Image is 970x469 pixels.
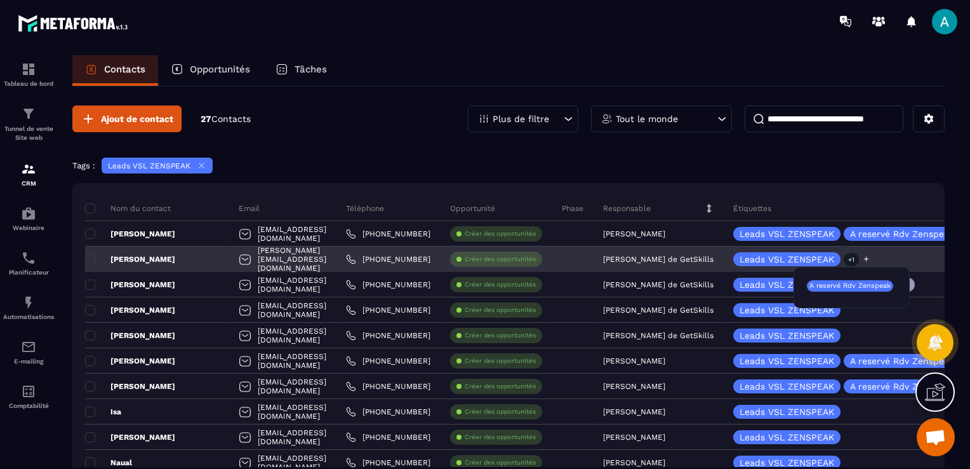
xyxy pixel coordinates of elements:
[850,357,954,365] p: A reservé Rdv Zenspeak
[465,331,536,340] p: Créer des opportunités
[465,306,536,315] p: Créer des opportunités
[740,407,834,416] p: Leads VSL ZENSPEAK
[809,282,891,290] p: A reservé Rdv Zenspeak
[603,407,665,416] p: [PERSON_NAME]
[465,458,536,467] p: Créer des opportunités
[21,62,36,77] img: formation
[158,55,263,86] a: Opportunités
[740,433,834,442] p: Leads VSL ZENSPEAK
[3,358,54,365] p: E-mailing
[85,203,171,214] p: Nom du contact
[616,114,678,123] p: Tout le monde
[346,432,430,442] a: [PHONE_NUMBER]
[346,203,384,214] p: Téléphone
[3,52,54,97] a: formationformationTableau de bord
[85,407,121,417] p: Isa
[346,229,430,239] a: [PHONE_NUMBER]
[850,382,954,391] p: A reservé Rdv Zenspeak
[465,382,536,391] p: Créer des opportunités
[603,255,714,264] p: [PERSON_NAME] de GetSkills
[346,407,430,417] a: [PHONE_NUMBER]
[3,180,54,187] p: CRM
[740,382,834,391] p: Leads VSL ZENSPEAK
[72,55,158,86] a: Contacts
[603,203,651,214] p: Responsable
[450,203,495,214] p: Opportunité
[72,105,182,132] button: Ajout de contact
[3,269,54,276] p: Planificateur
[3,152,54,196] a: formationformationCRM
[346,356,430,366] a: [PHONE_NUMBER]
[465,433,536,442] p: Créer des opportunités
[3,313,54,320] p: Automatisations
[465,255,536,264] p: Créer des opportunités
[3,97,54,152] a: formationformationTunnel de vente Site web
[740,306,834,315] p: Leads VSL ZENSPEAK
[844,253,859,266] p: +1
[85,432,175,442] p: [PERSON_NAME]
[85,280,175,290] p: [PERSON_NAME]
[603,229,665,238] p: [PERSON_NAME]
[740,280,834,289] p: Leads VSL ZENSPEAK
[346,330,430,341] a: [PHONE_NUMBER]
[562,203,583,214] p: Phase
[346,305,430,315] a: [PHONE_NUMBER]
[465,357,536,365] p: Créer des opportunités
[295,64,327,75] p: Tâches
[346,458,430,468] a: [PHONE_NUMBER]
[3,402,54,409] p: Comptabilité
[3,224,54,231] p: Webinaire
[85,381,175,391] p: [PERSON_NAME]
[85,330,175,341] p: [PERSON_NAME]
[740,331,834,340] p: Leads VSL ZENSPEAK
[850,229,954,238] p: A reservé Rdv Zenspeak
[493,114,549,123] p: Plus de filtre
[85,254,175,264] p: [PERSON_NAME]
[21,384,36,399] img: accountant
[603,433,665,442] p: [PERSON_NAME]
[603,280,714,289] p: [PERSON_NAME] de GetSkills
[101,112,173,125] span: Ajout de contact
[603,331,714,340] p: [PERSON_NAME] de GetSkills
[603,458,665,467] p: [PERSON_NAME]
[346,280,430,290] a: [PHONE_NUMBER]
[21,161,36,177] img: formation
[263,55,340,86] a: Tâches
[85,305,175,315] p: [PERSON_NAME]
[104,64,145,75] p: Contacts
[72,161,95,170] p: Tags :
[740,255,834,264] p: Leads VSL ZENSPEAK
[21,206,36,221] img: automations
[603,382,665,391] p: [PERSON_NAME]
[465,407,536,416] p: Créer des opportunités
[21,295,36,310] img: automations
[465,229,536,238] p: Créer des opportunités
[3,80,54,87] p: Tableau de bord
[3,285,54,330] a: automationsautomationsAutomatisations
[346,381,430,391] a: [PHONE_NUMBER]
[211,114,251,124] span: Contacts
[18,11,132,35] img: logo
[740,357,834,365] p: Leads VSL ZENSPEAK
[3,241,54,285] a: schedulerschedulerPlanificateur
[603,306,714,315] p: [PERSON_NAME] de GetSkills
[21,106,36,121] img: formation
[21,250,36,266] img: scheduler
[603,357,665,365] p: [PERSON_NAME]
[733,203,771,214] p: Étiquettes
[3,374,54,419] a: accountantaccountantComptabilité
[21,339,36,355] img: email
[740,229,834,238] p: Leads VSL ZENSPEAK
[465,280,536,289] p: Créer des opportunités
[108,161,190,170] p: Leads VSL ZENSPEAK
[190,64,250,75] p: Opportunités
[740,458,834,467] p: Leads VSL ZENSPEAK
[346,254,430,264] a: [PHONE_NUMBER]
[239,203,260,214] p: Email
[917,418,955,456] div: Ouvrir le chat
[3,330,54,374] a: emailemailE-mailing
[3,196,54,241] a: automationsautomationsWebinaire
[85,229,175,239] p: [PERSON_NAME]
[85,356,175,366] p: [PERSON_NAME]
[3,125,54,142] p: Tunnel de vente Site web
